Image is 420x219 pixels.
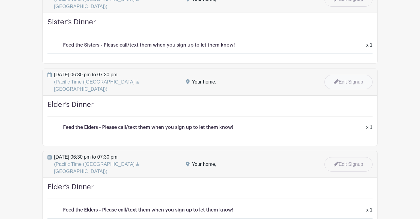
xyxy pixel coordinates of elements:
[47,100,373,117] h4: Elder’s Dinner
[54,71,179,93] span: [DATE] 06:30 pm to 07:30 pm
[63,124,233,131] p: Feed the Elders - Please call/text them when you sign up to let them know!
[324,157,373,172] a: Edit Signup
[47,18,373,34] h4: Sister’s Dinner
[363,41,376,49] div: x 1
[63,206,233,214] p: Feed the Elders - Please call/text them when you sign up to let them know!
[192,161,216,168] div: Your home,
[63,41,235,49] p: Feed the Sisters - Please call/text them when you sign up to let them know!
[47,183,373,199] h4: Elder’s Dinner
[54,162,139,174] span: (Pacific Time ([GEOGRAPHIC_DATA] & [GEOGRAPHIC_DATA]))
[54,79,139,92] span: (Pacific Time ([GEOGRAPHIC_DATA] & [GEOGRAPHIC_DATA]))
[363,206,376,214] div: x 1
[54,154,179,175] span: [DATE] 06:30 pm to 07:30 pm
[324,75,373,89] a: Edit Signup
[192,78,216,86] div: Your home,
[363,124,376,131] div: x 1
